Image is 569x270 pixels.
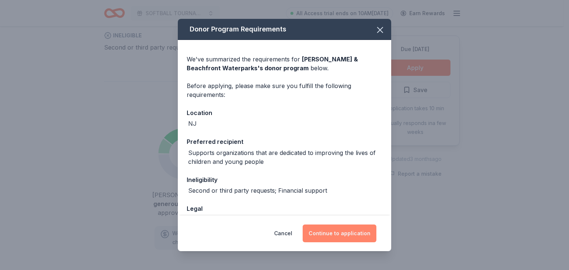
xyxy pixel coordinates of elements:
[187,81,382,99] div: Before applying, please make sure you fulfill the following requirements:
[187,175,382,185] div: Ineligibility
[188,215,239,224] div: 501(c)(3) required
[188,119,197,128] div: NJ
[303,225,376,242] button: Continue to application
[187,108,382,118] div: Location
[187,137,382,146] div: Preferred recipient
[188,148,382,166] div: Supports organizations that are dedicated to improving the lives of children and young people
[187,204,382,213] div: Legal
[187,55,382,72] div: We've summarized the requirements for below.
[188,186,327,195] div: Second or third party requests; Financial support
[274,225,292,242] button: Cancel
[178,19,391,40] div: Donor Program Requirements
